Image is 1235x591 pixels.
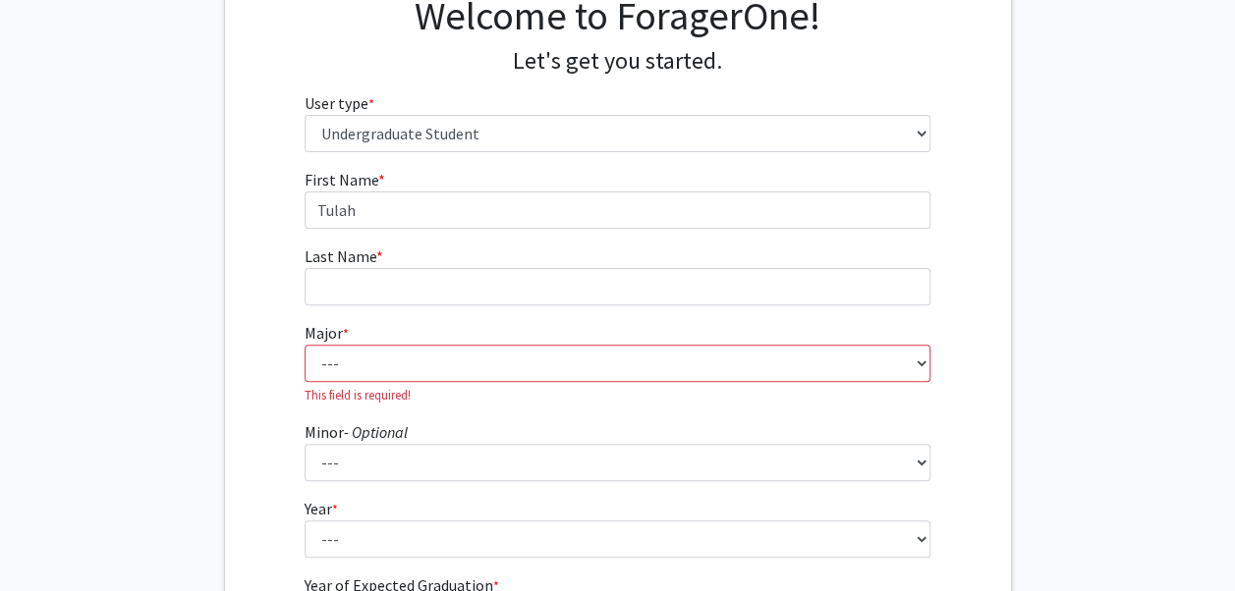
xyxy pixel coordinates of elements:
iframe: Chat [15,503,84,576]
span: Last Name [305,246,376,266]
p: This field is required! [305,386,930,404]
label: Minor [305,420,408,444]
label: User type [305,91,374,115]
label: Year [305,497,338,520]
i: - Optional [344,422,408,442]
label: Major [305,321,349,345]
h4: Let's get you started. [305,47,930,76]
span: First Name [305,170,378,189]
